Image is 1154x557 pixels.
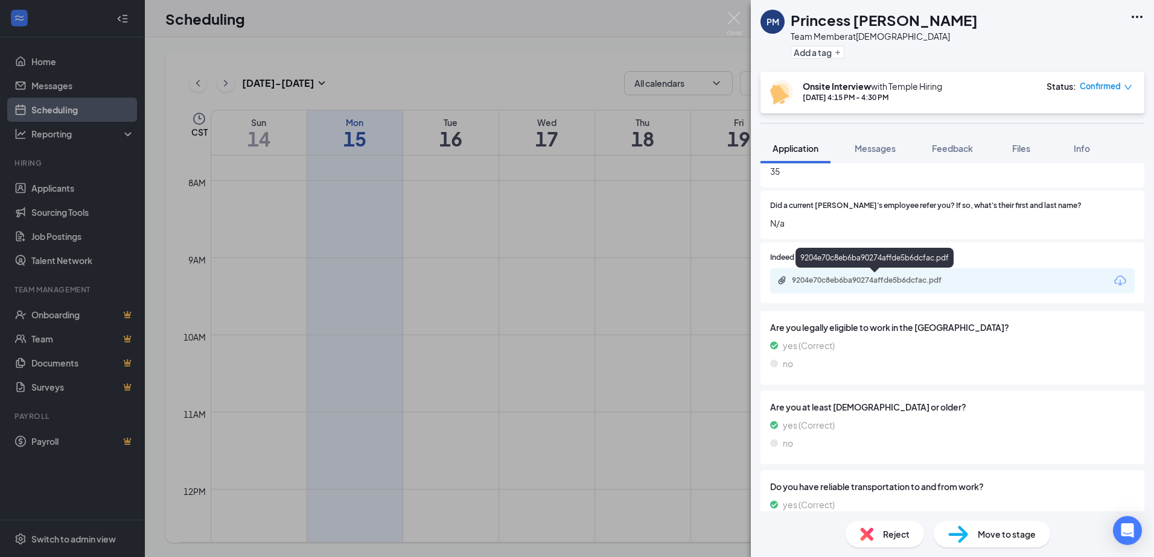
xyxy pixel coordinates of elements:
[770,321,1135,334] span: Are you legally eligible to work in the [GEOGRAPHIC_DATA]?
[803,92,942,102] div: [DATE] 4:15 PM - 4:30 PM
[1113,274,1127,288] svg: Download
[783,498,835,511] span: yes (Correct)
[1080,80,1121,92] span: Confirmed
[767,16,779,28] div: PM
[783,339,835,352] span: yes (Correct)
[1012,143,1030,154] span: Files
[1113,516,1142,545] div: Open Intercom Messenger
[777,275,973,287] a: Paperclip9204e70c8eb6ba90274affde5b6dcfac.pdf
[1047,80,1076,92] div: Status :
[791,10,978,30] h1: Princess [PERSON_NAME]
[834,49,841,56] svg: Plus
[791,30,978,42] div: Team Member at [DEMOGRAPHIC_DATA]
[770,165,1135,178] span: 35
[770,200,1082,212] span: Did a current [PERSON_NAME]'s employee refer you? If so, what's their first and last name?
[1130,10,1144,24] svg: Ellipses
[883,527,910,541] span: Reject
[770,252,823,263] span: Indeed Resume
[770,216,1135,230] span: N/a
[855,143,896,154] span: Messages
[792,275,961,285] div: 9204e70c8eb6ba90274affde5b6dcfac.pdf
[783,436,793,450] span: no
[791,46,844,58] button: PlusAdd a tag
[1074,143,1090,154] span: Info
[770,480,1135,493] span: Do you have reliable transportation to and from work?
[1124,83,1132,92] span: down
[932,143,973,154] span: Feedback
[795,248,954,268] div: 9204e70c8eb6ba90274affde5b6dcfac.pdf
[770,400,1135,414] span: Are you at least [DEMOGRAPHIC_DATA] or older?
[803,80,942,92] div: with Temple Hiring
[783,357,793,370] span: no
[777,275,787,285] svg: Paperclip
[783,418,835,432] span: yes (Correct)
[803,81,871,92] b: Onsite Interview
[773,143,818,154] span: Application
[978,527,1036,541] span: Move to stage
